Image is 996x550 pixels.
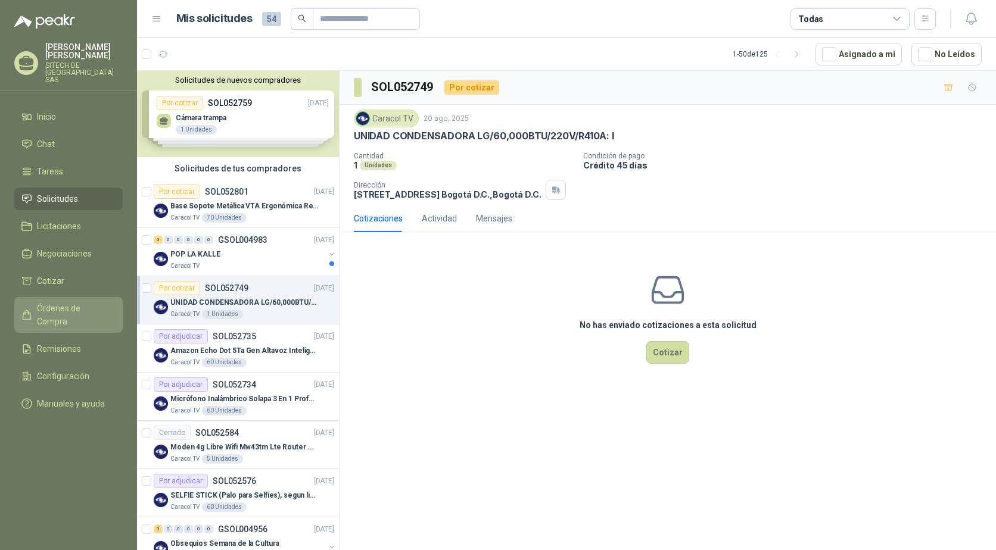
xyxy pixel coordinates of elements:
p: Base Sopote Metálica VTA Ergonómica Retráctil para Portátil [170,201,319,212]
div: 5 Unidades [202,454,243,464]
p: 20 ago, 2025 [424,113,469,124]
span: Inicio [37,110,56,123]
div: 0 [184,236,193,244]
p: Condición de pago [583,152,991,160]
a: Órdenes de Compra [14,297,123,333]
div: 6 [154,236,163,244]
div: Por cotizar [444,80,499,95]
img: Company Logo [356,112,369,125]
p: Caracol TV [170,213,200,223]
button: Cotizar [646,341,689,364]
p: Crédito 45 días [583,160,991,170]
div: 0 [164,525,173,533]
div: Por adjudicar [154,474,208,488]
span: Licitaciones [37,220,81,233]
img: Company Logo [154,300,168,314]
div: Caracol TV [354,110,419,127]
p: SITECH DE [GEOGRAPHIC_DATA] SAS [45,62,123,83]
a: Por cotizarSOL052801[DATE] Company LogoBase Sopote Metálica VTA Ergonómica Retráctil para Portáti... [137,180,339,228]
a: Solicitudes [14,187,123,210]
div: 0 [204,525,213,533]
a: Tareas [14,160,123,183]
p: UNIDAD CONDENSADORA LG/60,000BTU/220V/R410A: I [354,130,614,142]
img: Logo peakr [14,14,75,29]
a: Por adjudicarSOL052735[DATE] Company LogoAmazon Echo Dot 5Ta Gen Altavoz Inteligente Alexa AzulCa... [137,324,339,373]
div: 0 [204,236,213,244]
button: Solicitudes de nuevos compradores [142,76,334,85]
div: 0 [174,525,183,533]
a: CerradoSOL052584[DATE] Company LogoModen 4g Libre Wifi Mw43tm Lte Router Móvil Internet 5ghzCarac... [137,421,339,469]
div: 60 Unidades [202,502,247,512]
div: 1 Unidades [202,310,243,319]
p: Obsequios Semana de la Cultura [170,538,279,549]
p: Caracol TV [170,358,200,367]
span: Cotizar [37,274,64,287]
h3: No has enviado cotizaciones a esta solicitud [580,318,757,332]
p: [DATE] [314,524,334,535]
p: Amazon Echo Dot 5Ta Gen Altavoz Inteligente Alexa Azul [170,345,319,357]
a: Por adjudicarSOL052576[DATE] Company LogoSELFIE STICK (Palo para Selfies), segun link adjuntoCara... [137,469,339,517]
div: 70 Unidades [202,213,247,223]
img: Company Logo [154,445,168,459]
span: Configuración [37,370,89,383]
p: Caracol TV [170,502,200,512]
p: Caracol TV [170,454,200,464]
span: 54 [262,12,281,26]
div: 3 [154,525,163,533]
a: Configuración [14,365,123,387]
span: Chat [37,137,55,151]
p: Cantidad [354,152,574,160]
p: SELFIE STICK (Palo para Selfies), segun link adjunto [170,490,319,501]
div: Cerrado [154,426,191,440]
div: 60 Unidades [202,406,247,415]
div: Solicitudes de nuevos compradoresPor cotizarSOL052759[DATE] Cámara trampa1 UnidadesPor cotizarSOL... [137,71,339,157]
p: SOL052576 [213,477,256,485]
div: Por cotizar [154,185,200,199]
a: Cotizar [14,270,123,292]
p: Moden 4g Libre Wifi Mw43tm Lte Router Móvil Internet 5ghz [170,442,319,453]
p: Caracol TV [170,406,200,415]
div: Cotizaciones [354,212,403,225]
div: Todas [798,12,823,26]
div: Actividad [422,212,457,225]
h3: SOL052749 [371,78,435,96]
p: [DATE] [314,379,334,390]
p: [PERSON_NAME] [PERSON_NAME] [45,43,123,60]
h1: Mis solicitudes [176,10,253,27]
p: SOL052749 [205,284,248,292]
img: Company Logo [154,252,168,266]
div: Por adjudicar [154,329,208,343]
p: [DATE] [314,186,334,198]
p: [DATE] [314,331,334,342]
p: GSOL004983 [218,236,267,244]
p: SOL052735 [213,332,256,340]
a: Remisiones [14,337,123,360]
div: Por cotizar [154,281,200,295]
a: Negociaciones [14,242,123,265]
p: SOL052584 [195,429,239,437]
div: Solicitudes de tus compradores [137,157,339,180]
a: Licitaciones [14,215,123,237]
div: 1 - 50 de 125 [733,45,806,64]
div: 0 [194,236,203,244]
button: No Leídos [911,43,982,65]
p: [DATE] [314,476,334,487]
p: SOL052801 [205,187,248,196]
span: Tareas [37,165,63,178]
p: Dirección [354,181,541,189]
p: [DATE] [314,283,334,294]
button: Asignado a mi [816,43,902,65]
img: Company Logo [154,348,168,362]
p: [STREET_ADDRESS] Bogotá D.C. , Bogotá D.C. [354,189,541,199]
span: Remisiones [37,342,81,355]
a: Inicio [14,105,123,128]
span: search [298,14,306,23]
p: Caracol TV [170,310,200,319]
a: Por cotizarSOL052749[DATE] Company LogoUNIDAD CONDENSADORA LG/60,000BTU/220V/R410A: ICaracol TV1 ... [137,276,339,324]
img: Company Logo [154,204,168,218]
div: 0 [184,525,193,533]
div: 0 [194,525,203,533]
img: Company Logo [154,493,168,507]
p: [DATE] [314,427,334,439]
div: 0 [164,236,173,244]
